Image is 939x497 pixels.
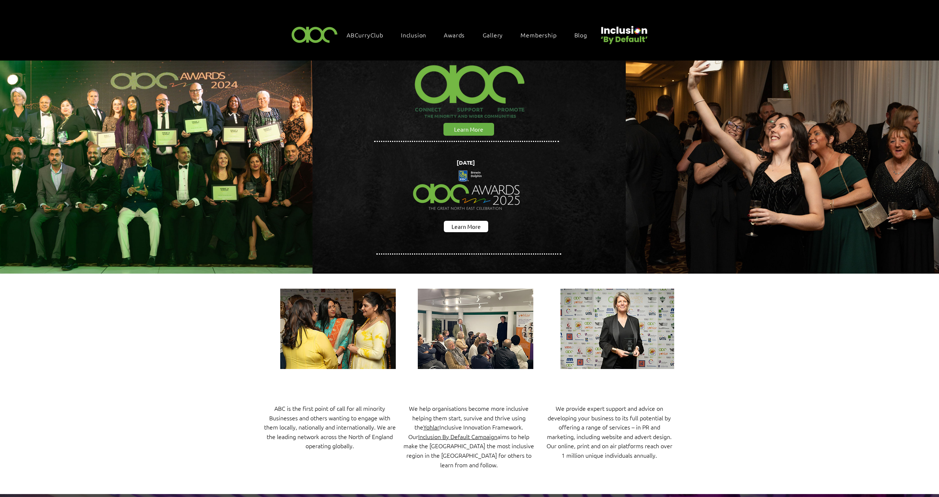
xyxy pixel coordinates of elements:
span: We provide expert support and advice on developing your business to its full potential by offerin... [547,404,672,459]
a: Inclusion By Default Campaign [418,432,497,441]
span: Membership [520,31,556,39]
a: Learn More [444,221,488,232]
a: Learn More [443,123,494,136]
img: ABC-Logo-Blank-Background-01-01-2.png [289,23,340,45]
img: ABCAwards2024-09595.jpg [280,289,396,369]
span: THE MINORITY AND WIDER COMMUNITIES [424,113,516,119]
img: ABCAwards2024-00042-Enhanced-NR.jpg [560,289,674,369]
span: CONNECT SUPPORT PROMOTE [415,106,525,113]
span: Learn More [452,223,481,230]
span: Awards [444,31,465,39]
a: ABCurryClub [343,27,394,43]
span: We help organisations become more inclusive helping them start, survive and thrive using the Incl... [409,404,529,431]
img: IMG-20230119-WA0022.jpg [418,289,533,369]
img: Untitled design (22).png [598,20,649,45]
img: Northern Insights Double Pager Apr 2025.png [406,157,527,224]
span: Our aims to help make the [GEOGRAPHIC_DATA] the most inclusive region in the [GEOGRAPHIC_DATA] fo... [403,432,534,469]
span: Gallery [483,31,503,39]
span: ABCurryClub [347,31,383,39]
span: ABC is the first point of call for all minority Businesses and others wanting to engage with them... [264,404,396,450]
span: [DATE] [457,159,475,166]
span: Inclusion [401,31,426,39]
a: Membership [517,27,567,43]
a: Gallery [479,27,514,43]
a: Blog [571,27,598,43]
nav: Site [343,27,598,43]
span: Learn More [454,125,483,133]
div: Awards [440,27,476,43]
img: ABC-Logo-Blank-Background-01-01-2_edited.png [411,56,528,106]
img: abc background hero black.png [313,61,626,272]
a: Yohlar [423,423,439,431]
span: Blog [574,31,587,39]
div: Inclusion [397,27,437,43]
